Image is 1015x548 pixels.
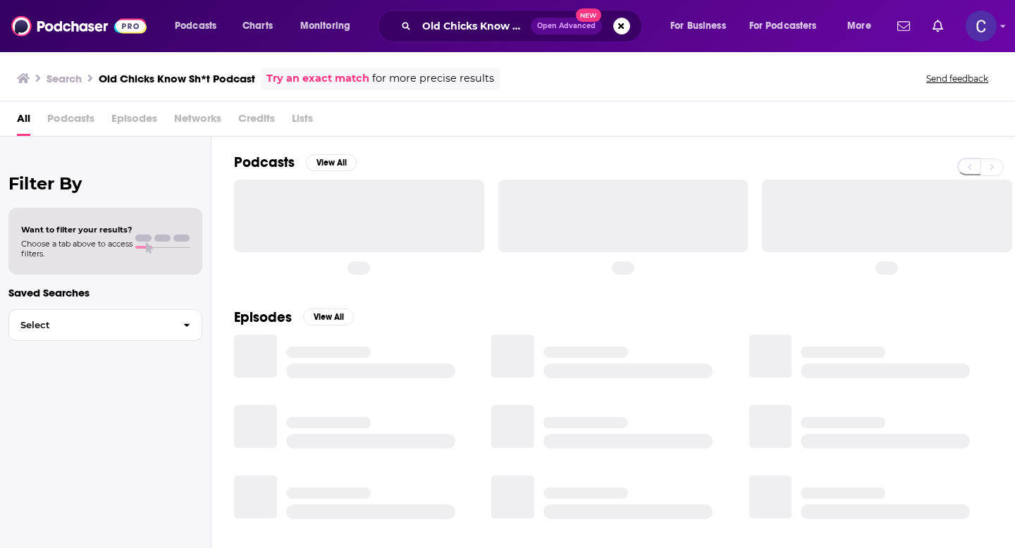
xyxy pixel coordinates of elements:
a: Charts [233,15,281,37]
a: Show notifications dropdown [892,14,916,38]
button: Open AdvancedNew [531,18,602,35]
a: Show notifications dropdown [927,14,949,38]
span: New [576,8,601,22]
span: Episodes [111,107,157,136]
p: Saved Searches [8,286,202,299]
span: Charts [242,16,273,36]
a: EpisodesView All [234,309,354,326]
button: open menu [740,15,837,37]
a: PodcastsView All [234,154,357,171]
span: Networks [174,107,221,136]
span: Want to filter your results? [21,225,133,235]
span: Podcasts [175,16,216,36]
button: open menu [660,15,744,37]
input: Search podcasts, credits, & more... [417,15,531,37]
div: Search podcasts, credits, & more... [391,10,656,42]
h2: Episodes [234,309,292,326]
button: Select [8,309,202,341]
button: Show profile menu [966,11,997,42]
button: open menu [837,15,889,37]
button: View All [303,309,354,325]
h3: Search [47,72,82,85]
img: User Profile [966,11,997,42]
span: For Business [670,16,726,36]
span: Lists [292,107,313,136]
button: open menu [290,15,369,37]
button: View All [306,154,357,171]
span: Choose a tab above to access filters. [21,239,133,259]
span: More [847,16,871,36]
a: Try an exact match [266,70,369,87]
span: For Podcasters [749,16,817,36]
span: Podcasts [47,107,94,136]
span: Credits [238,107,275,136]
span: Monitoring [300,16,350,36]
span: for more precise results [372,70,494,87]
span: Logged in as publicityxxtina [966,11,997,42]
img: Podchaser - Follow, Share and Rate Podcasts [11,13,147,39]
h2: Filter By [8,173,202,194]
h2: Podcasts [234,154,295,171]
button: open menu [165,15,235,37]
h3: Old Chicks Know Sh*t Podcast [99,72,255,85]
a: All [17,107,30,136]
span: Open Advanced [537,23,596,30]
button: Send feedback [922,73,992,85]
span: Select [9,320,172,330]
